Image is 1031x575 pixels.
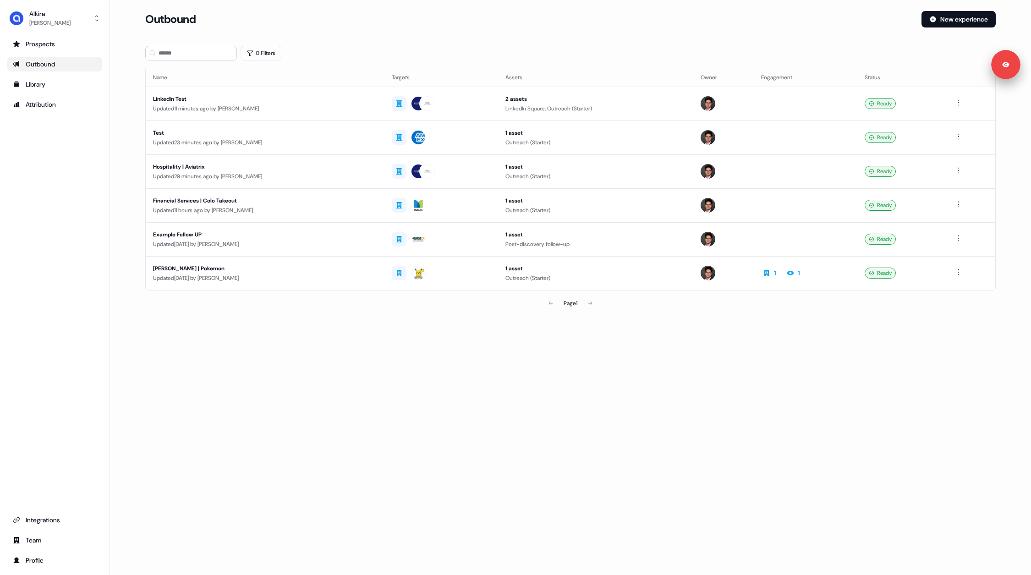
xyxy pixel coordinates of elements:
[13,100,97,109] div: Attribution
[13,556,97,565] div: Profile
[13,515,97,525] div: Integrations
[7,513,102,527] a: Go to integrations
[7,97,102,112] a: Go to attribution
[505,94,686,104] div: 2 assets
[505,240,686,249] div: Post-discovery follow-up
[153,206,377,215] div: Updated 11 hours ago by [PERSON_NAME]
[693,68,753,87] th: Owner
[13,536,97,545] div: Team
[505,264,686,273] div: 1 asset
[153,94,377,104] div: LinkedIn Test
[146,68,384,87] th: Name
[145,12,196,26] h3: Outbound
[701,232,715,246] img: Hugh
[7,7,102,29] button: Alkira[PERSON_NAME]
[153,264,377,273] div: [PERSON_NAME] | Pokemon
[498,68,694,87] th: Assets
[865,132,896,143] div: Ready
[754,68,857,87] th: Engagement
[564,299,577,308] div: Page 1
[865,98,896,109] div: Ready
[505,138,686,147] div: Outreach (Starter)
[505,206,686,215] div: Outreach (Starter)
[701,198,715,213] img: Hugh
[505,128,686,137] div: 1 asset
[153,240,377,249] div: Updated [DATE] by [PERSON_NAME]
[7,553,102,568] a: Go to profile
[701,266,715,280] img: Hugh
[13,80,97,89] div: Library
[153,162,377,171] div: Hospitality | Aviatrix
[384,68,498,87] th: Targets
[505,196,686,205] div: 1 asset
[505,274,686,283] div: Outreach (Starter)
[701,130,715,145] img: Hugh
[29,18,71,27] div: [PERSON_NAME]
[798,268,800,278] div: 1
[701,164,715,179] img: Hugh
[505,162,686,171] div: 1 asset
[865,234,896,245] div: Ready
[153,138,377,147] div: Updated 23 minutes ago by [PERSON_NAME]
[241,46,281,60] button: 0 Filters
[153,274,377,283] div: Updated [DATE] by [PERSON_NAME]
[153,172,377,181] div: Updated 29 minutes ago by [PERSON_NAME]
[7,57,102,71] a: Go to outbound experience
[921,11,996,27] button: New experience
[505,104,686,113] div: LinkedIn Square, Outreach (Starter)
[505,230,686,239] div: 1 asset
[857,68,946,87] th: Status
[7,37,102,51] a: Go to prospects
[153,196,377,205] div: Financial Services | Colo Takeout
[13,60,97,69] div: Outbound
[7,533,102,548] a: Go to team
[774,268,776,278] div: 1
[153,104,377,113] div: Updated 11 minutes ago by [PERSON_NAME]
[153,128,377,137] div: Test
[153,230,377,239] div: Example Follow UP
[29,9,71,18] div: Alkira
[865,200,896,211] div: Ready
[505,172,686,181] div: Outreach (Starter)
[865,268,896,279] div: Ready
[7,77,102,92] a: Go to templates
[865,166,896,177] div: Ready
[701,96,715,111] img: Hugh
[13,39,97,49] div: Prospects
